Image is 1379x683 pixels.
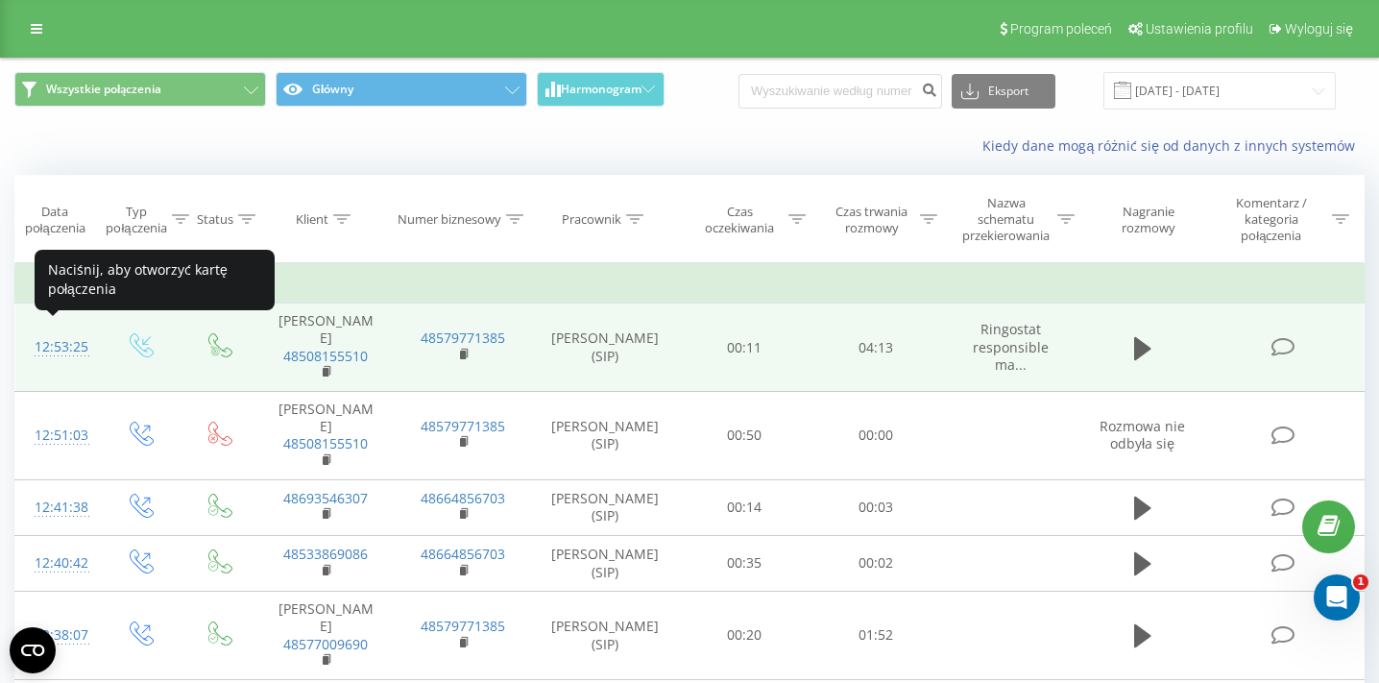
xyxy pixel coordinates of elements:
div: Klient [296,211,328,228]
td: [PERSON_NAME] (SIP) [531,479,679,535]
button: Główny [276,72,527,107]
iframe: Intercom live chat [1314,574,1360,621]
a: 48577009690 [283,635,368,653]
a: 48533869086 [283,545,368,563]
button: Wszystkie połączenia [14,72,266,107]
span: Wyloguj się [1285,21,1353,37]
span: Harmonogram [561,83,641,96]
div: Czas oczekiwania [696,204,784,236]
span: Rozmowa nie odbyła się [1100,417,1185,452]
td: 00:50 [679,392,810,480]
td: 00:20 [679,592,810,680]
span: Program poleceń [1010,21,1112,37]
div: 12:53:25 [35,329,80,366]
td: [PERSON_NAME] [257,392,395,480]
div: Czas trwania rozmowy [828,204,915,236]
td: [PERSON_NAME] (SIP) [531,392,679,480]
a: 48579771385 [421,617,505,635]
span: 1 [1353,574,1368,590]
a: 48693546307 [283,489,368,507]
td: 00:14 [679,479,810,535]
div: 12:40:42 [35,545,80,582]
div: Typ połączenia [106,204,166,236]
button: Open CMP widget [10,627,56,673]
td: [PERSON_NAME] (SIP) [531,304,679,392]
td: 00:11 [679,304,810,392]
td: [PERSON_NAME] [257,592,395,680]
td: 01:52 [810,592,942,680]
td: 04:13 [810,304,942,392]
div: Nagranie rozmowy [1097,204,1201,236]
div: Data połączenia [15,204,94,236]
div: Nazwa schematu przekierowania [959,195,1052,244]
a: 48664856703 [421,545,505,563]
span: Ringostat responsible ma... [973,320,1049,373]
td: 00:35 [679,535,810,591]
td: 00:00 [810,392,942,480]
a: 48508155510 [283,347,368,365]
div: Komentarz / kategoria połączenia [1215,195,1327,244]
input: Wyszukiwanie według numeru [738,74,942,109]
td: [PERSON_NAME] [257,304,395,392]
div: Pracownik [562,211,621,228]
div: 12:38:07 [35,617,80,654]
td: [PERSON_NAME] (SIP) [531,592,679,680]
td: 00:02 [810,535,942,591]
a: 48508155510 [283,434,368,452]
td: 00:03 [810,479,942,535]
button: Eksport [952,74,1055,109]
div: Naciśnij, aby otworzyć kartę połączenia [35,250,275,310]
td: [PERSON_NAME] (SIP) [531,535,679,591]
a: Kiedy dane mogą różnić się od danych z innych systemów [982,136,1365,155]
button: Harmonogram [537,72,665,107]
div: Numer biznesowy [398,211,501,228]
a: 48664856703 [421,489,505,507]
span: Ustawienia profilu [1146,21,1253,37]
div: 12:41:38 [35,489,80,526]
td: Dzisiaj [15,265,1365,304]
a: 48579771385 [421,417,505,435]
a: 48579771385 [421,329,505,347]
span: Wszystkie połączenia [46,82,161,97]
div: Status [197,211,233,228]
div: 12:51:03 [35,417,80,454]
